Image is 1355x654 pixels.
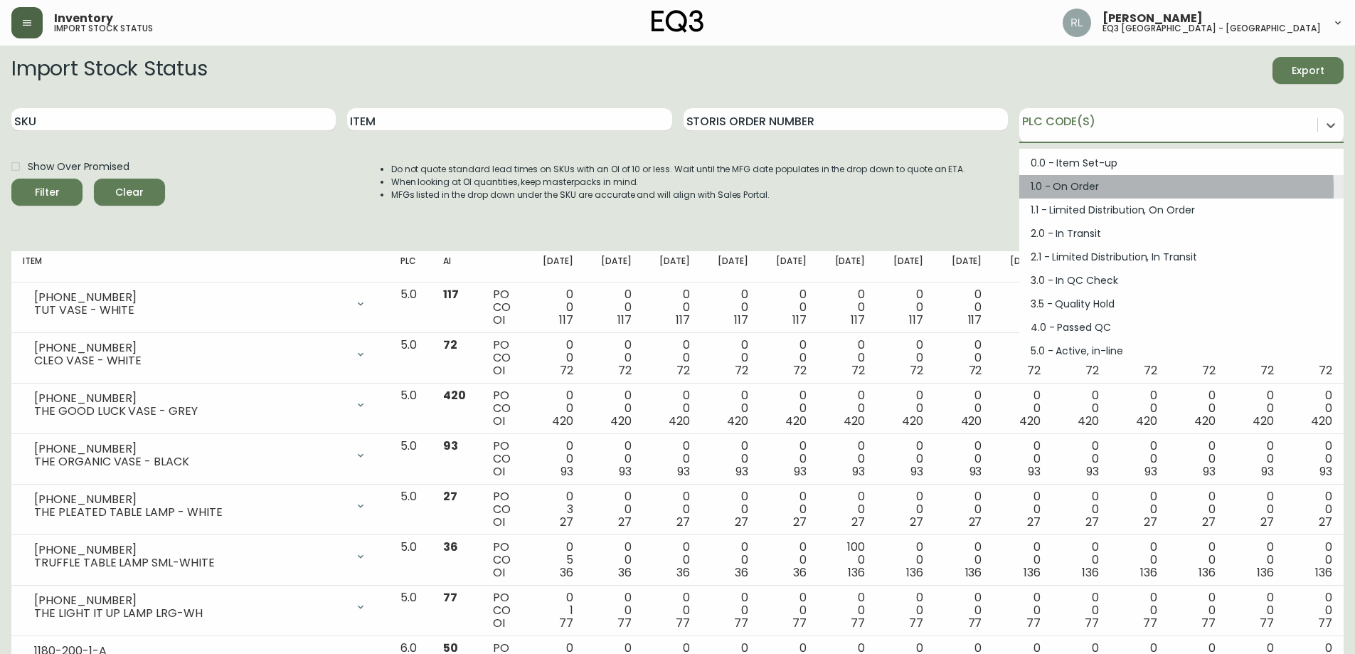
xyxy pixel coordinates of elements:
[493,288,514,327] div: PO CO
[34,607,346,620] div: THE LIGHT IT UP LAMP LRG-WH
[618,564,632,581] span: 36
[389,283,432,333] td: 5.0
[935,251,993,283] th: [DATE]
[560,564,573,581] span: 36
[1261,463,1274,480] span: 93
[1144,463,1157,480] span: 93
[676,564,690,581] span: 36
[844,413,865,429] span: 420
[23,490,378,522] div: [PHONE_NUMBER]THE PLEATED TABLE LAMP - WHITE
[596,389,632,428] div: 0 0
[596,288,632,327] div: 0 0
[526,251,585,283] th: [DATE]
[596,591,632,630] div: 0 0
[1238,490,1274,529] div: 0 0
[968,312,982,328] span: 117
[654,288,690,327] div: 0 0
[443,286,459,302] span: 117
[1315,564,1332,581] span: 136
[735,564,748,581] span: 36
[23,288,378,320] div: [PHONE_NUMBER]TUT VASE - WHITE
[389,333,432,384] td: 5.0
[389,434,432,485] td: 5.0
[965,564,982,581] span: 136
[906,564,923,581] span: 136
[610,413,632,429] span: 420
[676,362,690,379] span: 72
[1180,339,1216,377] div: 0 0
[560,362,573,379] span: 72
[443,488,457,505] span: 27
[34,405,346,418] div: THE GOOD LUCK VASE - GREY
[1238,389,1274,428] div: 0 0
[1019,199,1344,222] div: 1.1 - Limited Distribution, On Order
[676,514,690,530] span: 27
[596,339,632,377] div: 0 0
[792,312,807,328] span: 117
[596,440,632,478] div: 0 0
[851,362,865,379] span: 72
[23,591,378,623] div: [PHONE_NUMBER]THE LIGHT IT UP LAMP LRG-WH
[1063,9,1091,37] img: 91cc3602ba8cb70ae1ccf1ad2913f397
[493,413,505,429] span: OI
[1004,288,1040,327] div: 0 0
[538,591,573,630] div: 0 1
[34,506,346,519] div: THE PLEATED TABLE LAMP - WHITE
[538,288,573,327] div: 0 0
[735,362,748,379] span: 72
[34,557,346,569] div: TRUFFLE TABLE LAMP SML-WHITE
[829,389,865,428] div: 0 0
[1297,591,1332,630] div: 0 0
[493,463,505,480] span: OI
[493,440,514,478] div: PO CO
[851,514,865,530] span: 27
[34,304,346,317] div: TUT VASE - WHITE
[443,387,466,404] span: 420
[1063,339,1098,377] div: 0 0
[793,362,807,379] span: 72
[389,485,432,535] td: 5.0
[713,339,748,377] div: 0 0
[34,291,346,304] div: [PHONE_NUMBER]
[538,389,573,428] div: 0 0
[794,463,807,480] span: 93
[654,339,690,377] div: 0 0
[1203,463,1216,480] span: 93
[701,251,760,283] th: [DATE]
[1202,514,1216,530] span: 27
[389,586,432,636] td: 5.0
[54,13,113,24] span: Inventory
[829,591,865,630] div: 0 0
[1082,564,1099,581] span: 136
[391,189,966,201] li: MFGs listed in the drop down under the SKU are accurate and will align with Sales Portal.
[771,440,807,478] div: 0 0
[389,535,432,586] td: 5.0
[560,514,573,530] span: 27
[785,413,807,429] span: 420
[23,389,378,421] div: [PHONE_NUMBER]THE GOOD LUCK VASE - GREY
[443,589,457,606] span: 77
[888,288,923,327] div: 0 0
[538,339,573,377] div: 0 0
[969,362,982,379] span: 72
[902,413,923,429] span: 420
[1019,152,1344,175] div: 0.0 - Item Set-up
[829,490,865,529] div: 0 0
[851,312,865,328] span: 117
[493,541,514,579] div: PO CO
[713,490,748,529] div: 0 0
[888,440,923,478] div: 0 0
[829,288,865,327] div: 0 0
[596,490,632,529] div: 0 0
[391,163,966,176] li: Do not quote standard lead times on SKUs with an OI of 10 or less. Wait until the MFG date popula...
[771,288,807,327] div: 0 0
[493,615,505,631] span: OI
[1063,541,1098,579] div: 0 0
[771,591,807,630] div: 0 0
[910,514,923,530] span: 27
[676,615,690,631] span: 77
[493,389,514,428] div: PO CO
[1063,440,1098,478] div: 0 0
[946,339,982,377] div: 0 0
[1102,13,1203,24] span: [PERSON_NAME]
